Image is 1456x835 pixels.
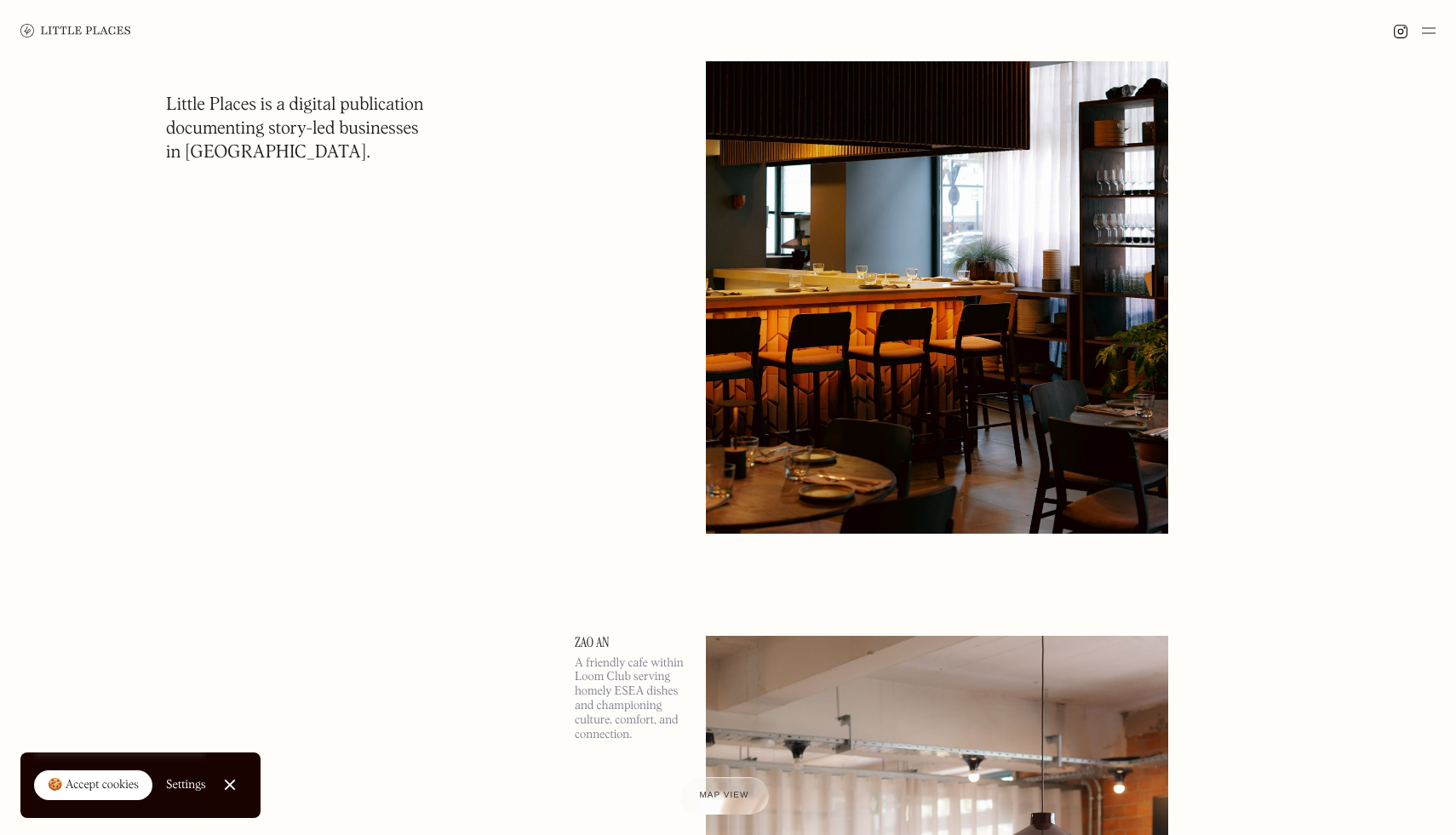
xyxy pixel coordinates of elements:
[679,777,770,815] a: Map view
[575,656,685,742] p: A friendly cafe within Loom Club serving homely ESEA dishes and championing culture, comfort, and...
[700,791,749,800] span: Map view
[166,779,206,791] div: Settings
[166,94,424,165] h1: Little Places is a digital publication documenting story-led businesses in [GEOGRAPHIC_DATA].
[34,770,152,801] a: 🍪 Accept cookies
[48,777,139,794] div: 🍪 Accept cookies
[575,636,685,649] a: Zao An
[213,768,247,802] a: Close Cookie Popup
[229,785,230,786] div: Close Cookie Popup
[166,766,206,804] a: Settings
